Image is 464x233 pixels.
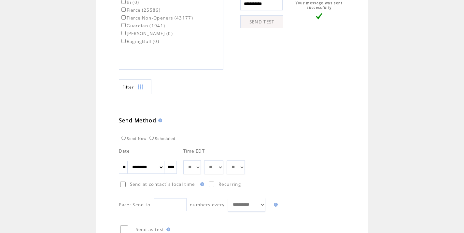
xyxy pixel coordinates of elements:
label: Send Now [120,137,147,141]
input: [PERSON_NAME] (0) [121,31,126,35]
input: Scheduled [149,136,154,140]
img: help.gif [198,182,204,186]
span: Pace: Send to [119,202,151,208]
span: Send Method [119,117,157,124]
img: help.gif [156,118,162,122]
input: Fierce (25586) [121,7,126,12]
input: Fierce Non-Openers (43177) [121,15,126,20]
span: Send as test [136,226,164,232]
a: SEND TEST [240,15,283,28]
label: [PERSON_NAME] (0) [120,31,173,36]
img: help.gif [272,203,278,207]
a: Filter [119,79,151,94]
img: vLarge.png [316,13,322,20]
img: filters.png [137,80,143,94]
input: RagingBull (0) [121,39,126,43]
img: help.gif [164,227,170,231]
label: RagingBull (0) [120,38,160,44]
label: Guardian (1941) [120,23,165,29]
span: Send at contact`s local time [130,181,195,187]
label: Scheduled [148,137,176,141]
input: Guardian (1941) [121,23,126,27]
span: Time EDT [183,148,205,154]
label: Fierce (25586) [120,7,161,13]
span: Date [119,148,130,154]
input: Send Now [121,136,126,140]
span: Recurring [218,181,241,187]
label: Fierce Non-Openers (43177) [120,15,193,21]
span: numbers every [190,202,225,208]
span: Your message was sent successfully [296,1,343,10]
span: Show filters [122,84,134,90]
